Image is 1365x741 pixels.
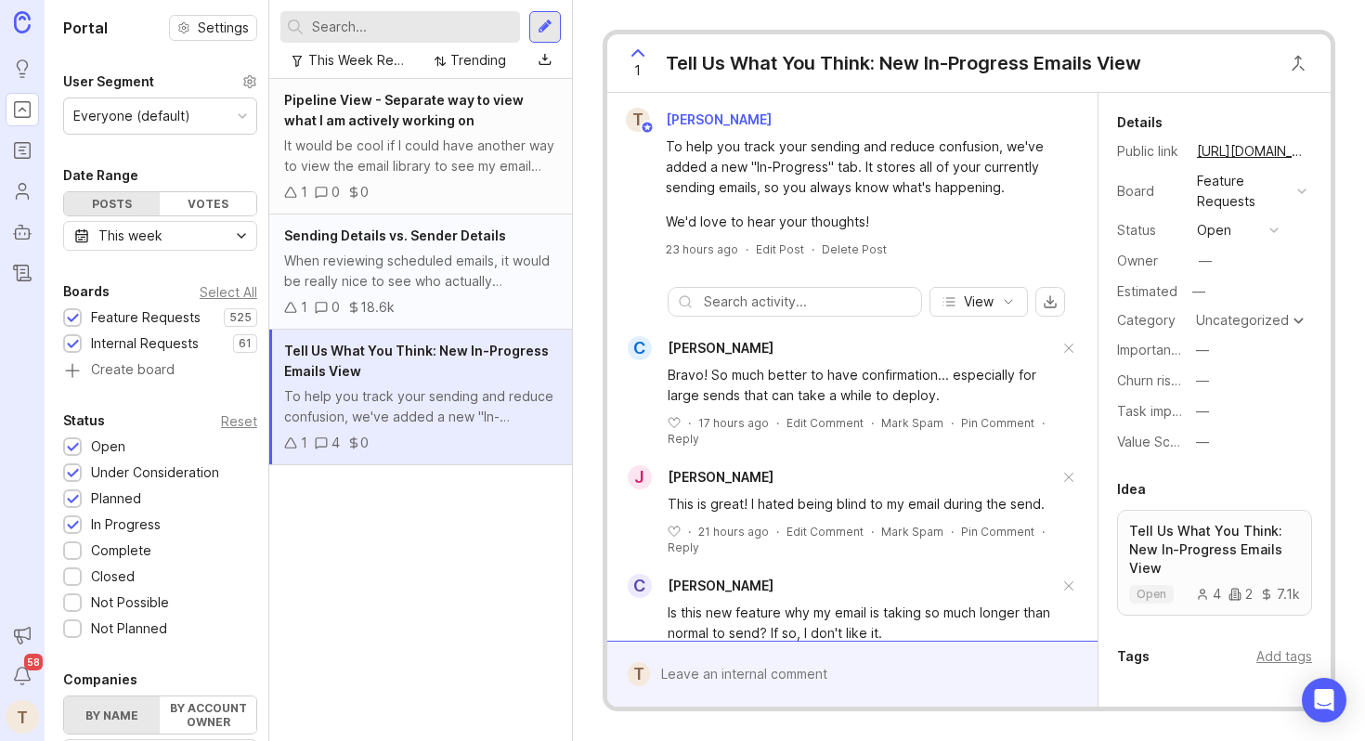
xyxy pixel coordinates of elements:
div: Bravo! So much better to have confirmation... especially for large sends that can take a while to... [668,365,1059,406]
div: 1 [301,297,307,318]
a: C[PERSON_NAME] [617,574,773,598]
div: Owner [1117,251,1182,271]
button: Settings [169,15,257,41]
div: Feature Requests [1197,171,1290,212]
div: 4 [1196,588,1221,601]
div: Open [91,436,125,457]
p: Tell Us What You Think: New In-Progress Emails View [1129,522,1300,578]
div: 18.6k [360,297,395,318]
div: This Week Requests Triage [308,50,409,71]
div: Edit Comment [786,415,864,431]
div: We'd love to hear your thoughts! [666,212,1060,232]
div: Companies [63,669,137,691]
div: Not Planned [91,618,167,639]
div: · [776,524,779,539]
div: Everyone (default) [73,106,190,126]
div: T [626,108,650,132]
span: 21 hours ago [698,524,769,539]
div: · [688,415,691,431]
span: Sending Details vs. Sender Details [284,227,506,243]
span: Pipeline View - Separate way to view what I am actively working on [284,92,524,128]
div: Reset [221,416,257,426]
div: This week [98,226,162,246]
div: · [1042,524,1045,539]
div: Planned [91,488,141,509]
div: Delete Post [822,241,887,257]
div: T [6,700,39,734]
div: C [628,574,652,598]
span: Settings [198,19,249,37]
div: Status [1117,220,1182,240]
div: · [951,524,954,539]
p: 61 [239,336,252,351]
div: Date Range [63,164,138,187]
div: · [746,241,748,257]
a: [URL][DOMAIN_NAME] [1191,139,1312,163]
div: T [628,662,651,686]
a: Roadmaps [6,134,39,167]
img: member badge [640,121,654,135]
label: Value Scale [1117,434,1189,449]
input: Search activity... [704,292,912,312]
div: Trending [450,50,506,71]
div: Tell Us What You Think: New In-Progress Emails View [666,50,1141,76]
span: 17 hours ago [698,415,769,431]
div: Open Intercom Messenger [1302,678,1346,722]
a: Portal [6,93,39,126]
div: To help you track your sending and reduce confusion, we've added a new "In-Progress" tab. It stor... [284,386,557,427]
div: Boards [63,280,110,303]
div: Complete [91,540,151,561]
div: · [776,415,779,431]
div: Uncategorized [1196,314,1289,327]
div: Under Consideration [91,462,219,483]
a: Pipeline View - Separate way to view what I am actively working onIt would be cool if I could hav... [269,79,572,214]
div: When reviewing scheduled emails, it would be really nice to see who actually scheduled it versus ... [284,251,557,292]
a: T[PERSON_NAME] [615,108,786,132]
a: Ideas [6,52,39,85]
span: Tell Us What You Think: New In-Progress Emails View [284,343,549,379]
button: Close button [1280,45,1317,82]
a: 23 hours ago [666,241,738,257]
div: Tags [1117,645,1150,668]
span: 58 [24,654,43,670]
span: [PERSON_NAME] [668,340,773,356]
div: 7.1k [1260,588,1300,601]
div: 4 [331,433,340,453]
div: Add tags [1256,646,1312,667]
div: Details [1117,111,1163,134]
label: By account owner [160,696,255,734]
div: · [812,241,814,257]
div: Estimated [1117,285,1177,298]
div: 1 [301,182,307,202]
div: · [951,415,954,431]
button: Mark Spam [881,524,943,539]
a: J[PERSON_NAME] [617,465,773,489]
div: Public link [1117,141,1182,162]
div: — [1196,370,1209,391]
span: [PERSON_NAME] [668,469,773,485]
div: Board [1117,181,1182,201]
div: Is this new feature why my email is taking so much longer than normal to send? If so, I don't lik... [668,603,1059,643]
div: Category [1117,310,1182,331]
div: To help you track your sending and reduce confusion, we've added a new "In-Progress" tab. It stor... [666,136,1060,198]
a: C[PERSON_NAME] [617,336,773,360]
button: export comments [1035,287,1065,317]
div: 0 [360,433,369,453]
div: User Segment [63,71,154,93]
a: Sending Details vs. Sender DetailsWhen reviewing scheduled emails, it would be really nice to see... [269,214,572,330]
button: Mark Spam [881,415,943,431]
div: Votes [160,192,255,215]
span: View [964,292,994,311]
div: Internal Requests [91,333,199,354]
div: Select All [200,287,257,297]
div: 0 [331,297,340,318]
button: Notifications [6,659,39,693]
div: Reply [668,539,699,555]
span: [PERSON_NAME] [666,111,772,127]
div: Edit Post [756,241,804,257]
div: 0 [360,182,369,202]
div: Closed [91,566,135,587]
div: 1 [301,433,307,453]
div: — [1196,432,1209,452]
label: By name [64,696,160,734]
